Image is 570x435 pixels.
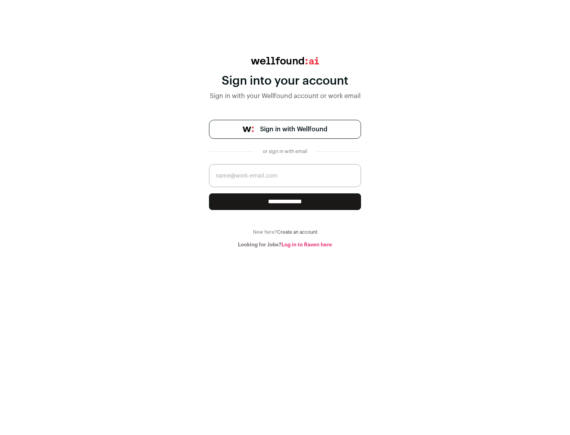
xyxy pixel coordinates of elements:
[277,230,317,235] a: Create an account
[260,148,310,155] div: or sign in with email
[209,74,361,88] div: Sign into your account
[209,229,361,235] div: New here?
[260,125,327,134] span: Sign in with Wellfound
[281,242,332,247] a: Log in to Raven here
[209,164,361,187] input: name@work-email.com
[243,127,254,132] img: wellfound-symbol-flush-black-fb3c872781a75f747ccb3a119075da62bfe97bd399995f84a933054e44a575c4.png
[209,120,361,139] a: Sign in with Wellfound
[209,91,361,101] div: Sign in with your Wellfound account or work email
[251,57,319,64] img: wellfound:ai
[209,242,361,248] div: Looking for Jobs?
